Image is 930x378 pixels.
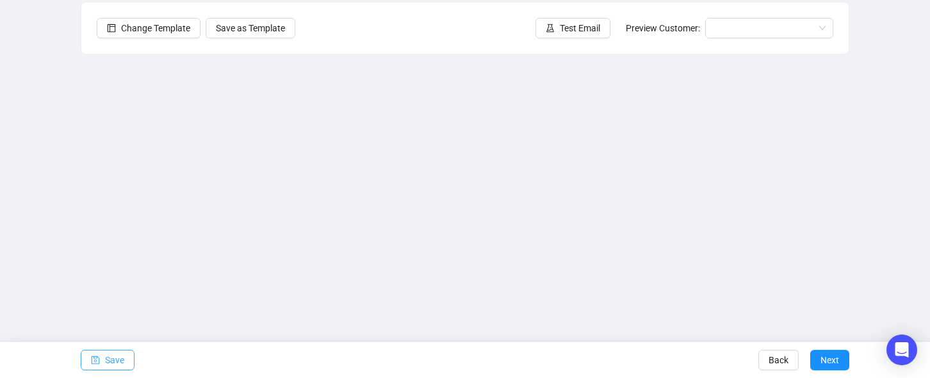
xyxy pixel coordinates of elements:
[81,350,135,370] button: Save
[769,342,788,378] span: Back
[105,342,124,378] span: Save
[206,18,295,38] button: Save as Template
[107,24,116,33] span: layout
[820,342,839,378] span: Next
[758,350,799,370] button: Back
[97,18,200,38] button: Change Template
[216,21,285,35] span: Save as Template
[535,18,610,38] button: Test Email
[886,335,917,365] div: Open Intercom Messenger
[121,21,190,35] span: Change Template
[810,350,849,370] button: Next
[546,24,555,33] span: experiment
[560,21,600,35] span: Test Email
[91,356,100,365] span: save
[626,23,700,33] span: Preview Customer:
